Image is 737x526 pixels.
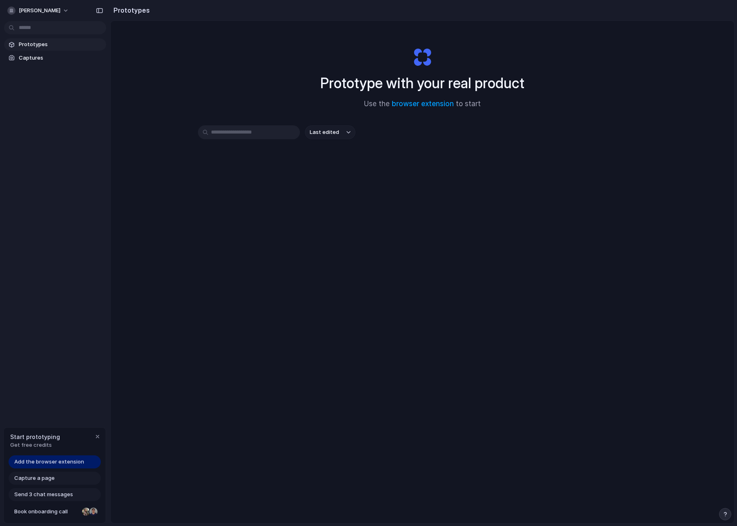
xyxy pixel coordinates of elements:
button: [PERSON_NAME] [4,4,73,17]
div: Christian Iacullo [89,507,98,517]
button: Last edited [305,125,355,139]
span: Captures [19,54,103,62]
span: Send 3 chat messages [14,490,73,499]
span: Prototypes [19,40,103,49]
span: Add the browser extension [14,458,84,466]
span: [PERSON_NAME] [19,7,60,15]
span: Use the to start [364,99,481,109]
span: Capture a page [14,474,55,482]
h2: Prototypes [110,5,150,15]
span: Start prototyping [10,432,60,441]
a: browser extension [392,100,454,108]
h1: Prototype with your real product [320,72,524,94]
a: Captures [4,52,106,64]
span: Book onboarding call [14,508,79,516]
a: Book onboarding call [9,505,101,518]
span: Last edited [310,128,339,136]
span: Get free credits [10,441,60,449]
div: Nicole Kubica [81,507,91,517]
a: Prototypes [4,38,106,51]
